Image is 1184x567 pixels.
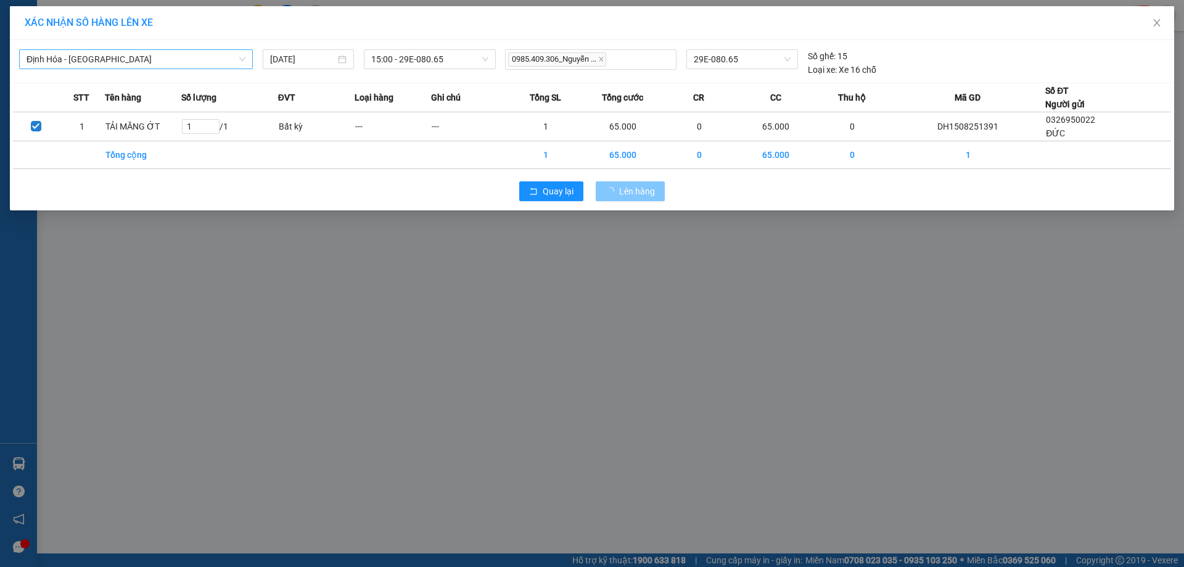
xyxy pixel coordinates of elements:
[808,49,836,63] span: Số ghế:
[519,181,583,201] button: rollbackQuay lại
[25,17,153,28] span: XÁC NHẬN SỐ HÀNG LÊN XE
[278,112,355,141] td: Bất kỳ
[508,112,584,141] td: 1
[694,50,790,68] span: 29E-080.65
[371,50,488,68] span: 15:00 - 29E-080.65
[838,91,866,104] span: Thu hộ
[585,141,661,169] td: 65.000
[431,112,508,141] td: ---
[1140,6,1174,41] button: Close
[890,141,1045,169] td: 1
[808,49,847,63] div: 15
[105,91,141,104] span: Tên hàng
[1152,18,1162,28] span: close
[770,91,781,104] span: CC
[955,91,980,104] span: Mã GD
[661,141,738,169] td: 0
[15,15,108,77] img: logo.jpg
[529,187,538,197] span: rollback
[598,56,604,62] span: close
[808,63,837,77] span: Loại xe:
[1046,128,1065,138] span: ĐỨC
[181,91,216,104] span: Số lượng
[814,141,890,169] td: 0
[105,112,181,141] td: TẢI MĂNG ỚT
[693,91,704,104] span: CR
[115,30,516,46] li: 271 - [PERSON_NAME] - [GEOGRAPHIC_DATA] - [GEOGRAPHIC_DATA]
[530,91,561,104] span: Tổng SL
[602,91,643,104] span: Tổng cước
[59,112,105,141] td: 1
[606,187,619,196] span: loading
[355,91,393,104] span: Loại hàng
[1046,115,1095,125] span: 0326950022
[814,112,890,141] td: 0
[270,52,335,66] input: 15/08/2025
[15,84,184,125] b: GỬI : VP [GEOGRAPHIC_DATA]
[105,141,181,169] td: Tổng cộng
[73,91,89,104] span: STT
[738,141,814,169] td: 65.000
[181,112,278,141] td: / 1
[543,184,573,198] span: Quay lại
[355,112,431,141] td: ---
[890,112,1045,141] td: DH1508251391
[808,63,876,77] div: Xe 16 chỗ
[738,112,814,141] td: 65.000
[27,50,245,68] span: Định Hóa - Thái Nguyên
[508,141,584,169] td: 1
[619,184,655,198] span: Lên hàng
[278,91,295,104] span: ĐVT
[596,181,665,201] button: Lên hàng
[585,112,661,141] td: 65.000
[431,91,461,104] span: Ghi chú
[661,112,738,141] td: 0
[508,52,606,67] span: 0985.409.306_Nguyễn ...
[1045,84,1085,111] div: Số ĐT Người gửi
